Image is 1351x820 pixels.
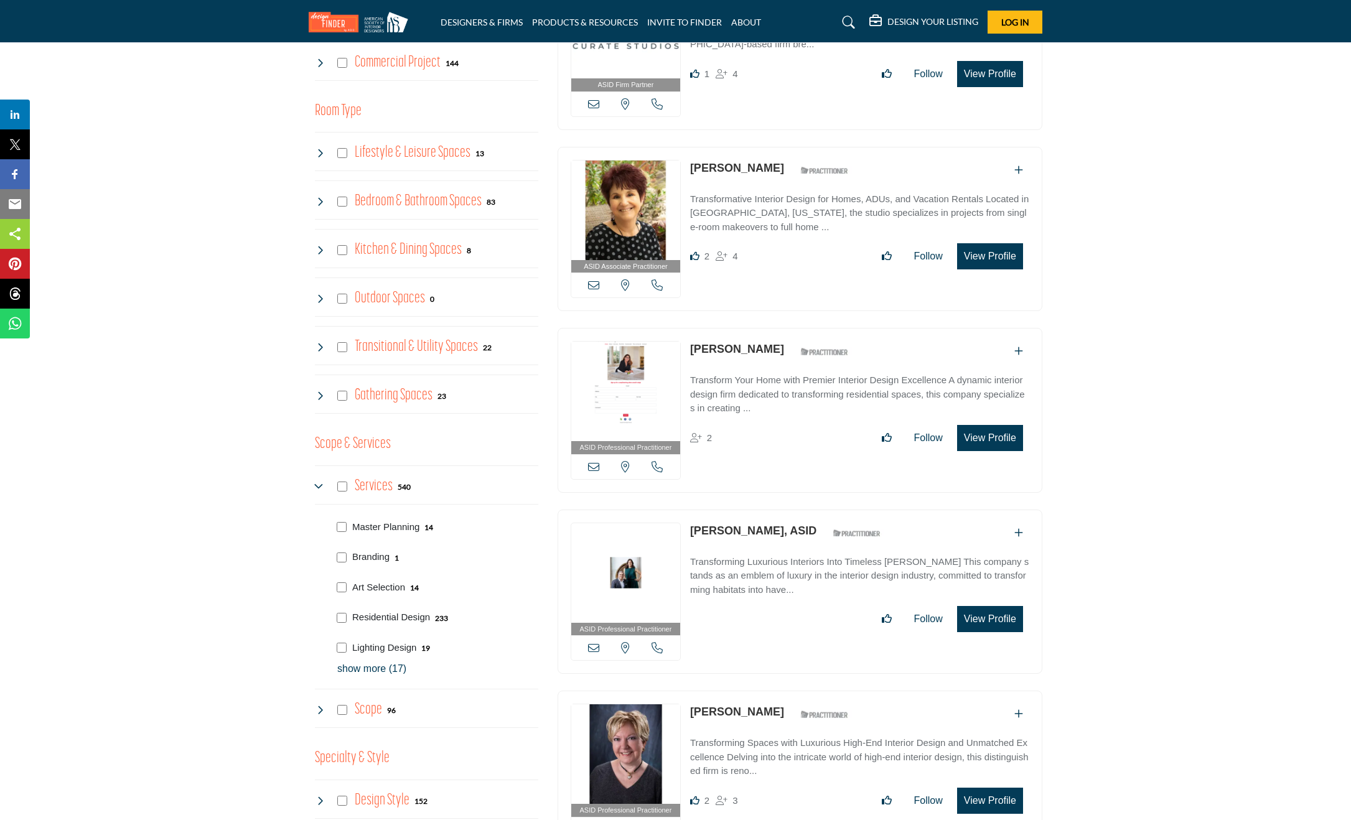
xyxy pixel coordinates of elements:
button: Follow [906,788,951,813]
b: 540 [398,483,411,492]
button: Log In [988,11,1042,34]
a: ASID Professional Practitioner [571,704,680,817]
p: Karen Steinberg [690,160,784,177]
div: Followers [716,793,737,808]
div: 14 Results For Master Planning [424,521,433,533]
a: Transformative Interior Design for Homes, ADUs, and Vacation Rentals Located in [GEOGRAPHIC_DATA]... [690,185,1029,235]
p: Transformative Interior Design for Homes, ADUs, and Vacation Rentals Located in [GEOGRAPHIC_DATA]... [690,192,1029,235]
b: 144 [446,59,459,68]
h3: Room Type [315,100,362,123]
span: 4 [732,68,737,79]
h4: Gathering Spaces: Gathering Spaces [355,384,432,406]
div: 152 Results For Design Style [414,795,428,806]
h4: Scope: New build or renovation [355,699,382,720]
span: 2 [704,795,709,806]
h4: Outdoor Spaces: Outdoor Spaces [355,287,425,309]
img: ASID Qualified Practitioners Badge Icon [796,163,852,179]
input: Select Outdoor Spaces checkbox [337,294,347,304]
img: ASID Qualified Practitioners Badge Icon [796,707,852,722]
button: View Profile [957,788,1023,814]
div: 96 Results For Scope [387,704,396,715]
input: Select Commercial Project checkbox [337,58,347,68]
p: Art Selection: Curate optimal wall décor [352,580,405,595]
h4: Services: Interior and exterior spaces including lighting, layouts, furnishings, accessories, art... [355,475,393,497]
div: 8 Results For Kitchen & Dining Spaces [467,245,471,256]
span: ASID Professional Practitioner [579,624,671,635]
h4: Transitional & Utility Spaces: Transitional & Utility Spaces [355,336,478,358]
div: 0 Results For Outdoor Spaces [430,293,434,304]
div: 13 Results For Lifestyle & Leisure Spaces [475,147,484,159]
input: Select Gathering Spaces checkbox [337,391,347,401]
h3: Specialty & Style [315,747,390,770]
span: Log In [1001,17,1029,27]
b: 13 [475,149,484,158]
h4: Bedroom & Bathroom Spaces: Bedroom & Bathroom Spaces [355,190,482,212]
button: View Profile [957,606,1023,632]
b: 23 [437,392,446,401]
img: Valarie Mina [571,342,680,441]
span: 4 [732,251,737,261]
div: Followers [690,431,712,445]
b: 19 [421,644,430,653]
b: 8 [467,246,471,255]
b: 22 [483,343,492,352]
span: 3 [732,795,737,806]
i: Likes [690,251,699,261]
a: Add To List [1014,346,1023,356]
button: Like listing [874,607,900,631]
a: Add To List [1014,709,1023,719]
p: Lighting Design: Ambient, task, and accent lighting [352,641,416,655]
a: [PERSON_NAME] [690,706,784,718]
div: 1 Results For Branding [395,552,399,563]
input: Select Services checkbox [337,482,347,492]
span: ASID Professional Practitioner [579,805,671,816]
input: Select Design Style checkbox [337,796,347,806]
img: ASID Qualified Practitioners Badge Icon [828,526,884,541]
a: Add To List [1014,528,1023,538]
input: Select Residential Design checkbox [337,613,347,623]
a: [PERSON_NAME] [690,343,784,355]
h5: DESIGN YOUR LISTING [887,16,978,27]
h3: Scope & Services [315,432,391,456]
button: Like listing [874,788,900,813]
h4: Design Style: Styles that range from contemporary to Victorian to meet any aesthetic vision. [355,790,409,811]
p: Transform Your Home with Premier Interior Design Excellence A dynamic interior design firm dedica... [690,373,1029,416]
button: Follow [906,244,951,269]
input: Select Lifestyle & Leisure Spaces checkbox [337,148,347,158]
div: DESIGN YOUR LISTING [869,15,978,30]
button: Follow [906,426,951,450]
span: 2 [707,432,712,443]
input: Select Bedroom & Bathroom Spaces checkbox [337,197,347,207]
span: ASID Firm Partner [598,80,654,90]
input: Select Art Selection checkbox [337,582,347,592]
h4: Commercial Project: Involve the design, construction, or renovation of spaces used for business p... [355,52,441,73]
b: 152 [414,797,428,806]
a: ABOUT [731,17,761,27]
b: 96 [387,706,396,715]
p: Eloise Kubli [690,704,784,720]
h4: Kitchen & Dining Spaces: Kitchen & Dining Spaces [355,239,462,261]
a: Add To List [1014,165,1023,175]
p: Branding: Branding [352,550,390,564]
b: 14 [410,584,419,592]
img: Karen Steinberg [571,161,680,260]
div: 22 Results For Transitional & Utility Spaces [483,342,492,353]
a: INVITE TO FINDER [647,17,722,27]
a: Search [830,12,863,32]
a: PRODUCTS & RESOURCES [532,17,638,27]
button: Follow [906,62,951,86]
h4: Lifestyle & Leisure Spaces: Lifestyle & Leisure Spaces [355,142,470,164]
input: Select Scope checkbox [337,705,347,715]
b: 233 [435,614,448,623]
a: [PERSON_NAME], ASID [690,524,816,537]
img: ASID Qualified Practitioners Badge Icon [796,344,852,360]
button: Like listing [874,426,900,450]
span: ASID Professional Practitioner [579,442,671,453]
i: Like [690,69,699,78]
button: Follow [906,607,951,631]
input: Select Lighting Design checkbox [337,643,347,653]
div: 144 Results For Commercial Project [446,57,459,68]
img: Eloise Kubli [571,704,680,804]
div: 83 Results For Bedroom & Bathroom Spaces [487,196,495,207]
span: 2 [704,251,709,261]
